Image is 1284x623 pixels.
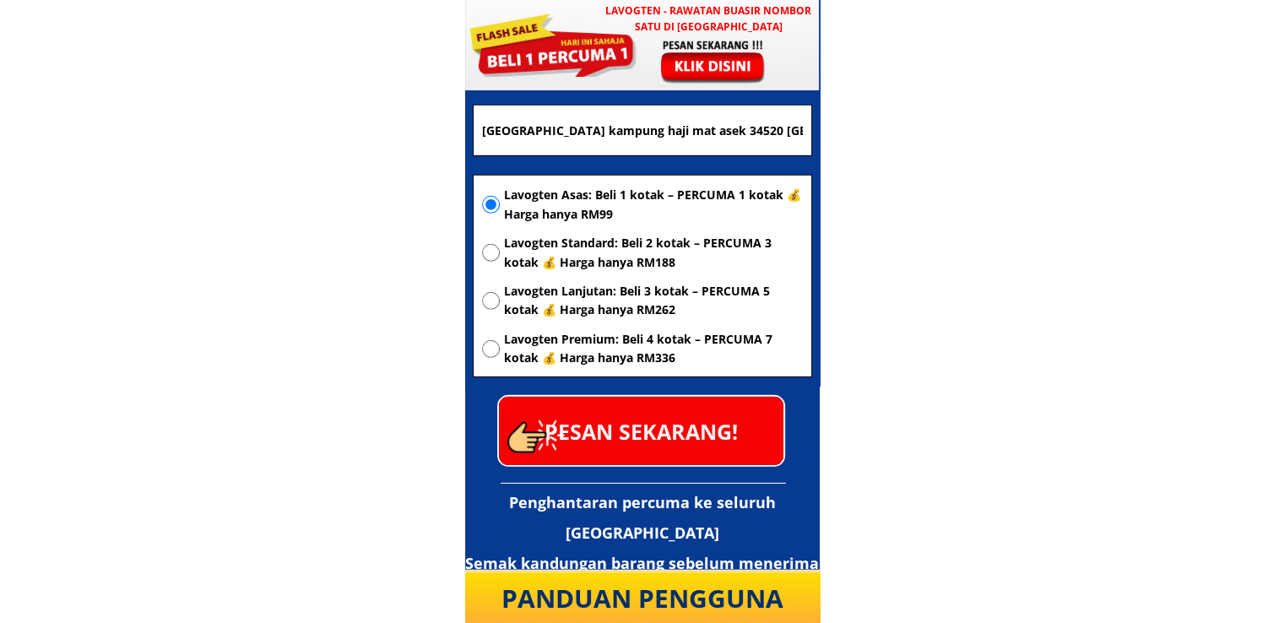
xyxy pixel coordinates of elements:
[479,578,806,619] div: PANDUAN PENGGUNA
[504,234,803,272] span: Lavogten Standard: Beli 2 kotak – PERCUMA 3 kotak 💰 Harga hanya RM188
[478,106,807,156] input: Alamat
[504,282,803,320] span: Lavogten Lanjutan: Beli 3 kotak – PERCUMA 5 kotak 💰 Harga hanya RM262
[598,3,819,35] h3: LAVOGTEN - Rawatan Buasir Nombor Satu di [GEOGRAPHIC_DATA]
[465,487,820,578] h3: Penghantaran percuma ke seluruh [GEOGRAPHIC_DATA] Semak kandungan barang sebelum menerima
[504,186,803,224] span: Lavogten Asas: Beli 1 kotak – PERCUMA 1 kotak 💰 Harga hanya RM99
[499,397,783,465] p: PESAN SEKARANG!
[504,330,803,368] span: Lavogten Premium: Beli 4 kotak – PERCUMA 7 kotak 💰 Harga hanya RM336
